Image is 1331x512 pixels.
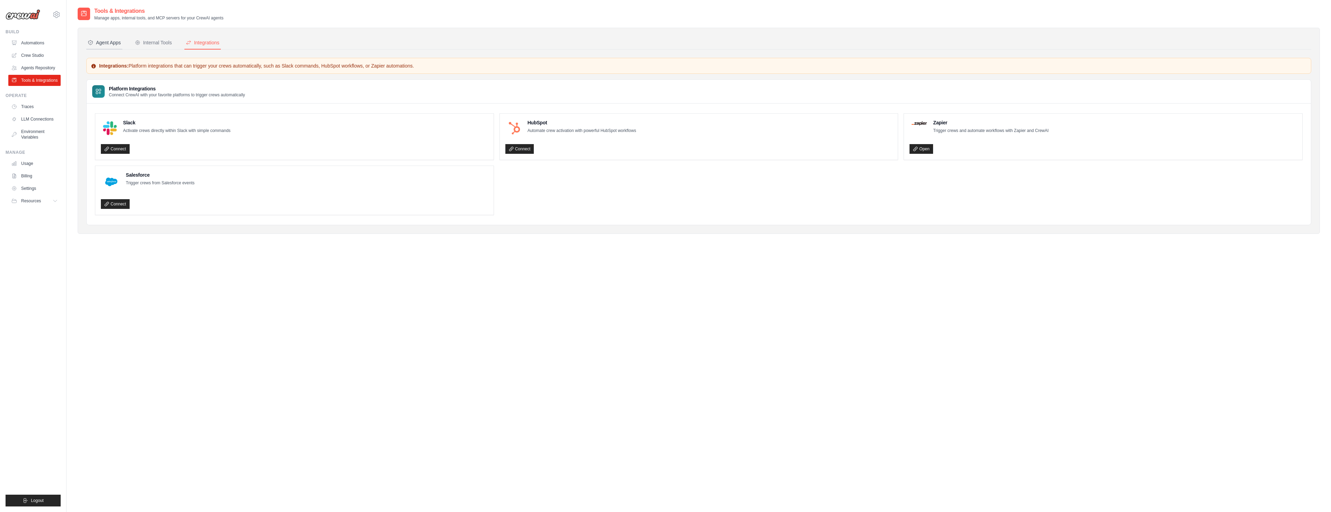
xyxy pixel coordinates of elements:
[109,85,245,92] h3: Platform Integrations
[123,119,230,126] h4: Slack
[109,92,245,98] p: Connect CrewAI with your favorite platforms to trigger crews automatically
[91,62,1307,69] p: Platform integrations that can trigger your crews automatically, such as Slack commands, HubSpot ...
[123,127,230,134] p: Activate crews directly within Slack with simple commands
[103,174,120,190] img: Salesforce Logo
[6,9,40,20] img: Logo
[6,150,61,155] div: Manage
[8,158,61,169] a: Usage
[6,495,61,506] button: Logout
[8,75,61,86] a: Tools & Integrations
[8,101,61,112] a: Traces
[528,119,636,126] h4: HubSpot
[8,37,61,48] a: Automations
[126,171,194,178] h4: Salesforce
[31,498,44,503] span: Logout
[6,93,61,98] div: Operate
[8,183,61,194] a: Settings
[8,62,61,73] a: Agents Repository
[186,39,219,46] div: Integrations
[135,39,172,46] div: Internal Tools
[528,127,636,134] p: Automate crew activation with powerful HubSpot workflows
[933,127,1049,134] p: Trigger crews and automate workflows with Zapier and CrewAI
[94,7,224,15] h2: Tools & Integrations
[103,121,117,135] img: Slack Logo
[133,36,173,50] button: Internal Tools
[126,180,194,187] p: Trigger crews from Salesforce events
[94,15,224,21] p: Manage apps, internal tools, and MCP servers for your CrewAI agents
[507,121,521,135] img: HubSpot Logo
[101,144,130,154] a: Connect
[6,29,61,35] div: Build
[99,63,129,69] strong: Integrations:
[8,114,61,125] a: LLM Connections
[910,144,933,154] a: Open
[88,39,121,46] div: Agent Apps
[86,36,122,50] button: Agent Apps
[184,36,221,50] button: Integrations
[21,198,41,204] span: Resources
[8,195,61,206] button: Resources
[8,170,61,182] a: Billing
[912,121,927,125] img: Zapier Logo
[8,126,61,143] a: Environment Variables
[933,119,1049,126] h4: Zapier
[505,144,534,154] a: Connect
[8,50,61,61] a: Crew Studio
[101,199,130,209] a: Connect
